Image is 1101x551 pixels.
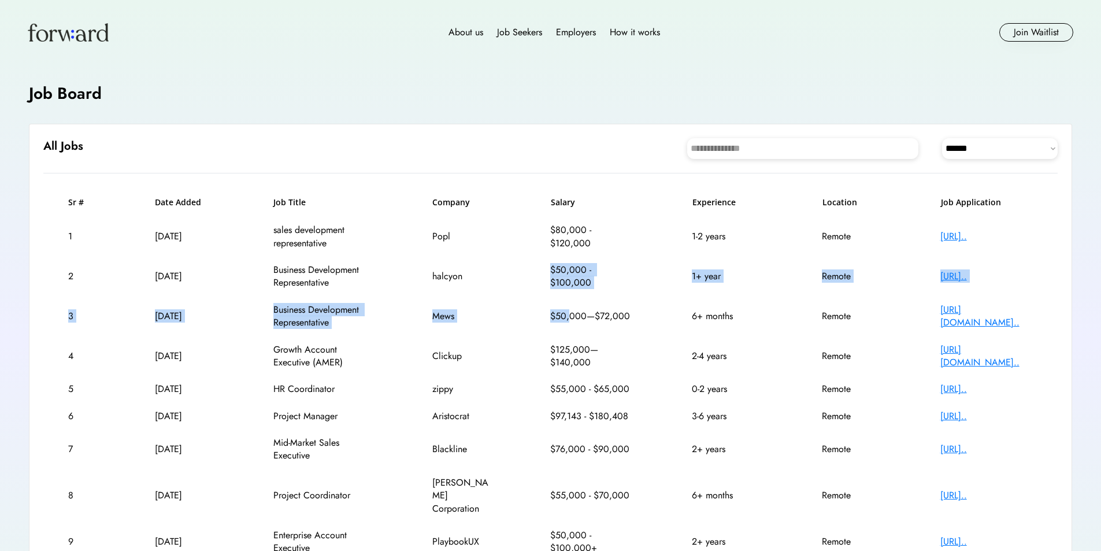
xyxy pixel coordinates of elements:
[432,443,490,456] div: Blackline
[448,25,483,39] div: About us
[822,383,880,395] div: Remote
[155,383,213,395] div: [DATE]
[155,310,213,323] div: [DATE]
[68,350,94,363] div: 4
[822,443,880,456] div: Remote
[692,197,762,208] h6: Experience
[940,270,1033,283] div: [URL]..
[432,410,490,423] div: Aristocrat
[68,310,94,323] div: 3
[692,270,761,283] div: 1+ year
[692,310,761,323] div: 6+ months
[692,535,761,548] div: 2+ years
[822,350,880,363] div: Remote
[822,535,880,548] div: Remote
[155,535,213,548] div: [DATE]
[432,535,490,548] div: PlaybookUX
[432,310,490,323] div: Mews
[432,476,490,515] div: [PERSON_NAME] Corporation
[68,535,94,548] div: 9
[43,138,83,154] h6: All Jobs
[550,443,631,456] div: $76,000 - $90,000
[822,270,880,283] div: Remote
[940,383,1033,395] div: [URL]..
[822,230,880,243] div: Remote
[692,489,761,502] div: 6+ months
[822,310,880,323] div: Remote
[273,383,372,395] div: HR Coordinator
[692,383,761,395] div: 0-2 years
[155,489,213,502] div: [DATE]
[432,350,490,363] div: Clickup
[822,410,880,423] div: Remote
[940,343,1033,369] div: [URL][DOMAIN_NAME]..
[692,443,761,456] div: 2+ years
[273,437,372,463] div: Mid-Market Sales Executive
[692,410,761,423] div: 3-6 years
[155,270,213,283] div: [DATE]
[692,350,761,363] div: 2-4 years
[68,383,94,395] div: 5
[273,197,306,208] h6: Job Title
[273,224,372,250] div: sales development representative
[550,224,631,250] div: $80,000 - $120,000
[940,304,1033,330] div: [URL][DOMAIN_NAME]..
[68,270,94,283] div: 2
[940,535,1033,548] div: [URL]..
[273,410,372,423] div: Project Manager
[155,443,213,456] div: [DATE]
[941,197,1033,208] h6: Job Application
[68,443,94,456] div: 7
[550,383,631,395] div: $55,000 - $65,000
[29,82,102,105] h4: Job Board
[822,197,880,208] h6: Location
[432,270,490,283] div: halcyon
[550,489,631,502] div: $55,000 - $70,000
[68,489,94,502] div: 8
[497,25,542,39] div: Job Seekers
[155,230,213,243] div: [DATE]
[155,350,213,363] div: [DATE]
[68,230,94,243] div: 1
[273,304,372,330] div: Business Development Representative
[68,410,94,423] div: 6
[692,230,761,243] div: 1-2 years
[273,264,372,290] div: Business Development Representative
[550,264,631,290] div: $50,000 - $100,000
[155,410,213,423] div: [DATE]
[155,197,213,208] h6: Date Added
[273,343,372,369] div: Growth Account Executive (AMER)
[550,310,631,323] div: $50,000—$72,000
[68,197,94,208] h6: Sr #
[940,230,1033,243] div: [URL]..
[999,23,1073,42] button: Join Waitlist
[556,25,596,39] div: Employers
[550,343,631,369] div: $125,000—$140,000
[940,443,1033,456] div: [URL]..
[432,197,490,208] h6: Company
[551,197,632,208] h6: Salary
[432,230,490,243] div: Popl
[273,489,372,502] div: Project Coordinator
[940,410,1033,423] div: [URL]..
[822,489,880,502] div: Remote
[432,383,490,395] div: zippy
[940,489,1033,502] div: [URL]..
[28,23,109,42] img: Forward logo
[550,410,631,423] div: $97,143 - $180,408
[610,25,660,39] div: How it works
